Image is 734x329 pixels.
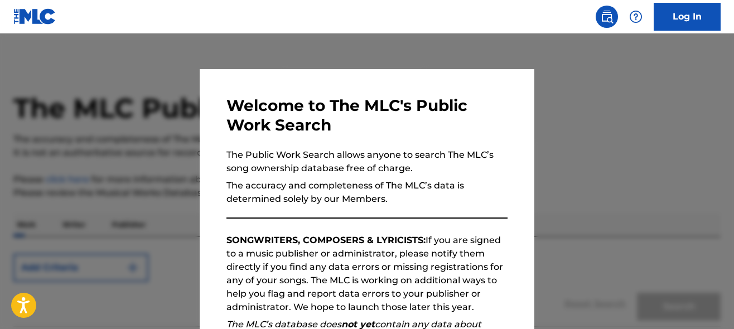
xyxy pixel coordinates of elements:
img: help [629,10,643,23]
p: The accuracy and completeness of The MLC’s data is determined solely by our Members. [226,179,508,206]
p: If you are signed to a music publisher or administrator, please notify them directly if you find ... [226,234,508,314]
p: The Public Work Search allows anyone to search The MLC’s song ownership database free of charge. [226,148,508,175]
h3: Welcome to The MLC's Public Work Search [226,96,508,135]
a: Log In [654,3,721,31]
img: search [600,10,614,23]
strong: SONGWRITERS, COMPOSERS & LYRICISTS: [226,235,426,245]
div: Help [625,6,647,28]
img: MLC Logo [13,8,56,25]
a: Public Search [596,6,618,28]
